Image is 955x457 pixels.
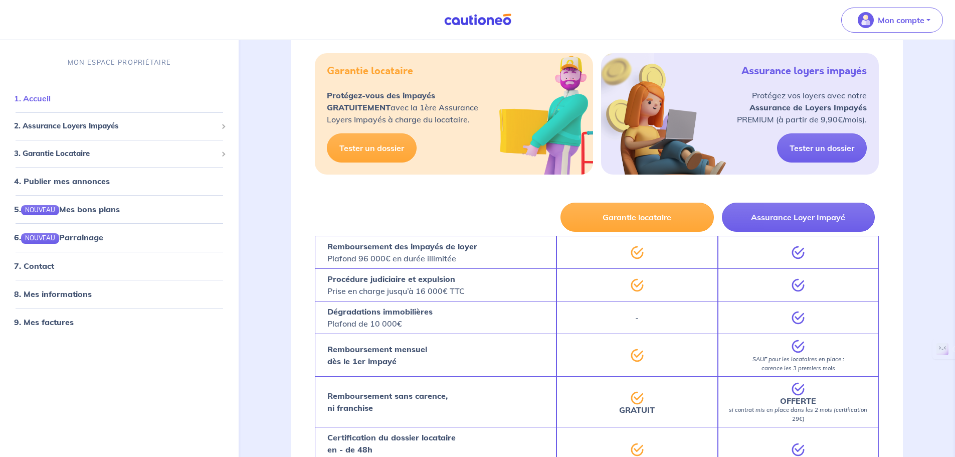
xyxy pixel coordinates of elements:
[4,312,235,332] div: 9. Mes factures
[737,89,867,125] p: Protégez vos loyers avec notre PREMIUM (à partir de 9,90€/mois).
[327,90,435,112] strong: Protégez-vous des impayés GRATUITEMENT
[327,307,433,317] strong: Dégradations immobilières
[619,405,655,415] strong: GRATUIT
[4,116,235,136] div: 2. Assurance Loyers Impayés
[68,58,171,67] p: MON ESPACE PROPRIÉTAIRE
[327,306,433,330] p: Plafond de 10 000€
[749,102,867,112] strong: Assurance de Loyers Impayés
[858,12,874,28] img: illu_account_valid_menu.svg
[327,133,417,163] a: Tester un dossier
[327,273,465,297] p: Prise en charge jusqu’à 16 000€ TTC
[4,284,235,304] div: 8. Mes informations
[4,227,235,247] div: 6.NOUVEAUParrainage
[14,261,54,271] a: 7. Contact
[560,203,713,232] button: Garantie locataire
[14,148,217,160] span: 3. Garantie Locataire
[556,301,717,334] div: -
[752,356,844,372] em: SAUF pour les locataires en place : carence les 3 premiers mois
[14,176,110,186] a: 4. Publier mes annonces
[327,240,477,264] p: Plafond 96 000€ en durée illimitée
[14,204,120,214] a: 5.NOUVEAUMes bons plans
[4,144,235,164] div: 3. Garantie Locataire
[722,203,875,232] button: Assurance Loyer Impayé
[327,432,456,454] strong: Certification du dossier locataire en - de 48h
[878,14,924,26] p: Mon compte
[471,24,723,41] h3: 2 Garanties pour protéger vos loyers :
[327,241,477,251] strong: Remboursement des impayés de loyer
[14,120,217,132] span: 2. Assurance Loyers Impayés
[440,14,515,26] img: Cautioneo
[4,88,235,108] div: 1. Accueil
[780,396,816,406] strong: OFFERTE
[4,199,235,219] div: 5.NOUVEAUMes bons plans
[741,65,867,77] h5: Assurance loyers impayés
[14,93,51,103] a: 1. Accueil
[729,406,867,422] em: si contrat mis en place dans les 2 mois (certification 29€)
[327,344,427,366] strong: Remboursement mensuel dès le 1er impayé
[841,8,943,33] button: illu_account_valid_menu.svgMon compte
[327,65,413,77] h5: Garantie locataire
[4,171,235,191] div: 4. Publier mes annonces
[4,256,235,276] div: 7. Contact
[327,391,448,413] strong: Remboursement sans carence, ni franchise
[327,89,478,125] p: avec la 1ère Assurance Loyers Impayés à charge du locataire.
[327,274,455,284] strong: Procédure judiciaire et expulsion
[14,289,92,299] a: 8. Mes informations
[14,317,74,327] a: 9. Mes factures
[14,232,103,242] a: 6.NOUVEAUParrainage
[777,133,867,163] a: Tester un dossier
